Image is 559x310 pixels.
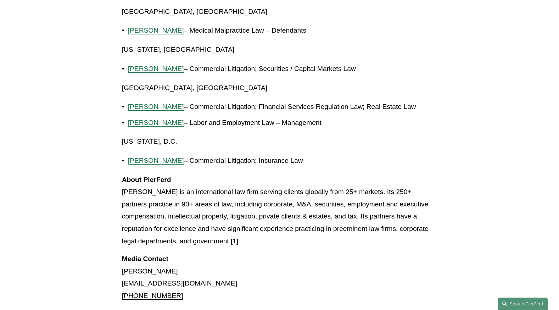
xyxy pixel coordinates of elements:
[128,155,437,167] p: – Commercial Litigation; Insurance Law
[128,63,437,75] p: – Commercial Litigation; Securities / Capital Markets Law
[128,65,184,72] a: [PERSON_NAME]
[128,119,184,126] a: [PERSON_NAME]
[122,176,171,183] strong: About PierFerd
[128,27,184,34] a: [PERSON_NAME]
[122,292,183,299] a: [PHONE_NUMBER]
[122,174,437,247] p: [PERSON_NAME] is an international law firm serving clients globally from 25+ markets. Its 250+ pa...
[128,24,437,37] p: – Medical Malpractice Law – Defendants
[128,103,184,110] a: [PERSON_NAME]
[122,255,168,262] strong: Media Contact
[128,157,184,164] a: [PERSON_NAME]
[122,82,437,94] p: [GEOGRAPHIC_DATA], [GEOGRAPHIC_DATA]
[128,101,437,113] p: – Commercial Litigation; Financial Services Regulation Law; Real Estate Law
[128,117,437,129] p: – Labor and Employment Law – Management
[122,135,437,148] p: [US_STATE], D.C.
[122,279,237,287] a: [EMAIL_ADDRESS][DOMAIN_NAME]
[122,44,437,56] p: [US_STATE], [GEOGRAPHIC_DATA]
[122,253,437,302] p: [PERSON_NAME]
[498,298,548,310] a: Search this site
[122,6,437,18] p: [GEOGRAPHIC_DATA], [GEOGRAPHIC_DATA]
